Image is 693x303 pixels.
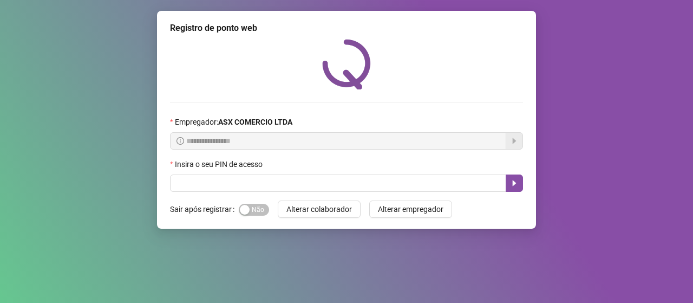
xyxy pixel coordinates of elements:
label: Insira o seu PIN de acesso [170,158,270,170]
span: Alterar empregador [378,203,443,215]
button: Alterar empregador [369,201,452,218]
span: Alterar colaborador [286,203,352,215]
button: Alterar colaborador [278,201,361,218]
label: Sair após registrar [170,201,239,218]
img: QRPoint [322,39,371,89]
div: Registro de ponto web [170,22,523,35]
span: caret-right [510,179,519,188]
span: Empregador : [175,116,292,128]
strong: ASX COMERCIO LTDA [218,118,292,126]
span: info-circle [176,137,184,145]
